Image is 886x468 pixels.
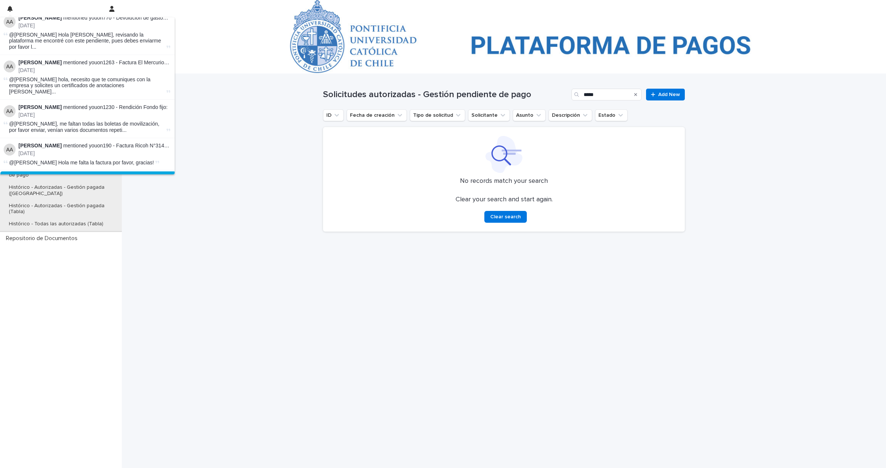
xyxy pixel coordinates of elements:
[490,214,521,219] span: Clear search
[9,76,165,95] span: @[PERSON_NAME] hola, necesito que te comuniques con la empresa y solicites un certificados de ano...
[18,23,170,29] p: [DATE]
[18,143,170,149] p: mentioned you on :
[9,121,165,133] span: @[PERSON_NAME], me faltan todas las boletas de movilización, por favor enviar, venían varios docu...
[4,144,16,156] img: Alejandra Allendes
[18,59,170,66] p: mentioned you on :
[18,59,62,65] strong: [PERSON_NAME]
[332,177,676,185] p: No records match your search
[18,112,170,118] p: [DATE]
[571,89,642,100] input: Search
[549,109,592,121] button: Descripción
[410,109,465,121] button: Tipo de solicitud
[3,221,109,227] p: Histórico - Todas las autorizadas (Tabla)
[103,59,195,65] a: 1263 - Factura El Mercurio N°15364573
[103,143,173,148] a: 190 - Factura Ricoh N°314740
[3,203,122,215] p: Histórico - Autorizadas - Gestión pagada (Tabla)
[9,160,154,165] span: @[PERSON_NAME] Hola me falta la factura por favor, gracias!
[646,89,685,100] a: Add New
[103,15,189,21] a: 770 - Devolución de gastos $139.370
[3,235,83,242] p: Repositorio de Documentos
[4,105,16,117] img: Alejandra Allendes
[3,184,122,197] p: Histórico - Autorizadas - Gestión pagada ([GEOGRAPHIC_DATA])
[18,15,62,21] strong: [PERSON_NAME]
[18,104,170,110] p: mentioned you on :
[9,32,165,50] span: @[PERSON_NAME] Hola [PERSON_NAME], revisando la plataforma me encontré con este pendiente, pues d...
[456,196,553,204] p: Clear your search and start again.
[468,109,510,121] button: Solicitante
[18,104,62,110] strong: [PERSON_NAME]
[18,143,62,148] strong: [PERSON_NAME]
[513,109,546,121] button: Asunto
[484,211,527,223] button: Clear search
[323,89,569,100] h1: Solicitudes autorizadas - Gestión pendiente de pago
[358,2,435,10] p: Autorizadas-Gestión Pendiente
[18,67,170,74] p: [DATE]
[323,109,344,121] button: ID
[4,61,16,72] img: Alejandra Allendes
[18,15,170,21] p: mentioned you on :
[18,150,170,157] p: [DATE]
[103,104,166,110] a: 1230 - Rendición Fondo fijo
[658,92,680,97] span: Add New
[0,171,176,183] button: Load more
[4,16,16,28] img: Alejandra Allendes
[323,1,350,10] a: Solicitudes
[595,109,628,121] button: Estado
[347,109,407,121] button: Fecha de creación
